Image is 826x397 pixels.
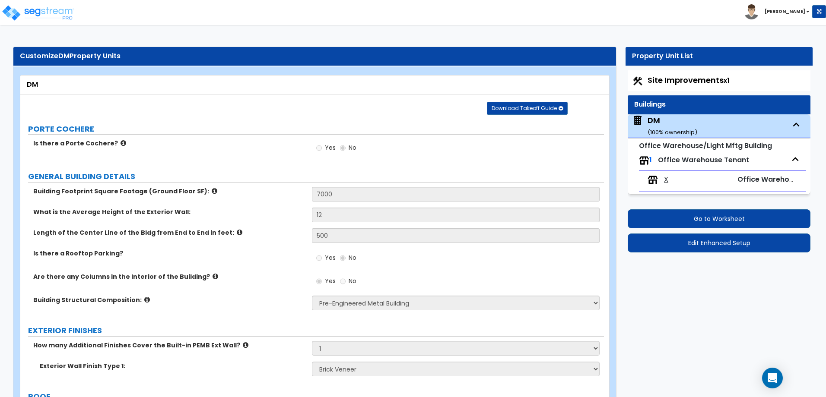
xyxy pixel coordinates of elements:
[40,362,305,370] label: Exterior Wall Finish Type 1:
[487,102,568,115] button: Download Takeoff Guide
[316,277,322,286] input: Yes
[325,253,336,262] span: Yes
[349,143,356,152] span: No
[325,277,336,285] span: Yes
[121,140,126,146] i: click for more info!
[664,175,668,185] span: X
[762,368,783,388] div: Open Intercom Messenger
[28,171,604,182] label: GENERAL BUILDING DETAILS
[340,253,346,263] input: No
[33,341,305,350] label: How many Additional Finishes Cover the Built-in PEMB Ext Wall?
[144,296,150,303] i: click for more info!
[316,253,322,263] input: Yes
[340,143,346,153] input: No
[33,249,305,258] label: Is there a Rooftop Parking?
[1,4,75,22] img: logo_pro_r.png
[658,155,749,165] span: Office Warehouse Tenant
[33,228,305,237] label: Length of the Center Line of the Bldg from End to End in feet:
[632,115,697,137] span: DM
[58,51,70,61] span: DM
[639,141,772,151] small: Office Warehouse/Light Mftg Building
[648,75,729,85] span: Site Improvements
[33,208,305,216] label: What is the Average Height of the Exterior Wall:
[628,233,810,252] button: Edit Enhanced Setup
[243,342,248,348] i: click for more info!
[648,115,697,137] div: DM
[648,128,697,136] small: ( 100 % ownership)
[632,76,643,87] img: Construction.png
[212,188,217,194] i: click for more info!
[632,115,643,126] img: building.svg
[492,104,557,112] span: Download Takeoff Guide
[744,4,759,19] img: avatar.png
[628,209,810,228] button: Go to Worksheet
[648,175,658,185] img: tenants.png
[632,51,806,61] div: Property Unit List
[28,123,604,135] label: PORTE COCHERE
[349,253,356,262] span: No
[649,155,652,165] span: 1
[33,139,305,148] label: Is there a Porte Cochere?
[639,155,649,166] img: tenants.png
[316,143,322,153] input: Yes
[20,51,610,61] div: Customize Property Units
[349,277,356,285] span: No
[28,325,604,336] label: EXTERIOR FINISHES
[634,100,804,110] div: Buildings
[340,277,346,286] input: No
[724,76,729,85] small: x1
[33,187,305,195] label: Building Footprint Square Footage (Ground Floor SF):
[765,8,805,15] b: [PERSON_NAME]
[33,296,305,304] label: Building Structural Composition:
[33,272,305,281] label: Are there any Columns in the Interior of the Building?
[237,229,242,236] i: click for more info!
[27,80,603,90] div: DM
[213,273,218,280] i: click for more info!
[325,143,336,152] span: Yes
